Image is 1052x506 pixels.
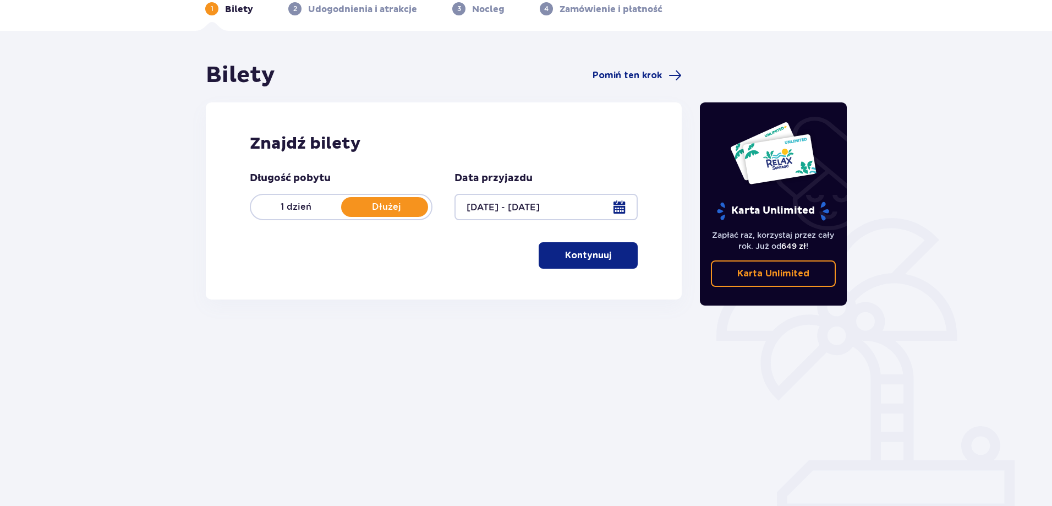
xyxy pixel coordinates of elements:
[737,268,809,280] p: Karta Unlimited
[225,3,253,15] p: Bilety
[211,4,213,14] p: 1
[308,3,417,15] p: Udogodnienia i atrakcje
[565,249,611,262] p: Kontynuuj
[560,3,662,15] p: Zamówienie i płatność
[293,4,297,14] p: 2
[452,2,505,15] div: 3Nocleg
[539,242,638,269] button: Kontynuuj
[457,4,461,14] p: 3
[250,172,331,185] p: Długość pobytu
[730,121,817,185] img: Dwie karty całoroczne do Suntago z napisem 'UNLIMITED RELAX', na białym tle z tropikalnymi liśćmi...
[711,230,836,252] p: Zapłać raz, korzystaj przez cały rok. Już od !
[341,201,431,213] p: Dłużej
[288,2,417,15] div: 2Udogodnienia i atrakcje
[206,62,275,89] h1: Bilety
[205,2,253,15] div: 1Bilety
[540,2,662,15] div: 4Zamówienie i płatność
[250,133,638,154] h2: Znajdź bilety
[544,4,549,14] p: 4
[472,3,505,15] p: Nocleg
[454,172,533,185] p: Data przyjazdu
[593,69,682,82] a: Pomiń ten krok
[711,260,836,287] a: Karta Unlimited
[716,202,830,221] p: Karta Unlimited
[251,201,341,213] p: 1 dzień
[781,242,806,251] span: 649 zł
[593,69,662,81] span: Pomiń ten krok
